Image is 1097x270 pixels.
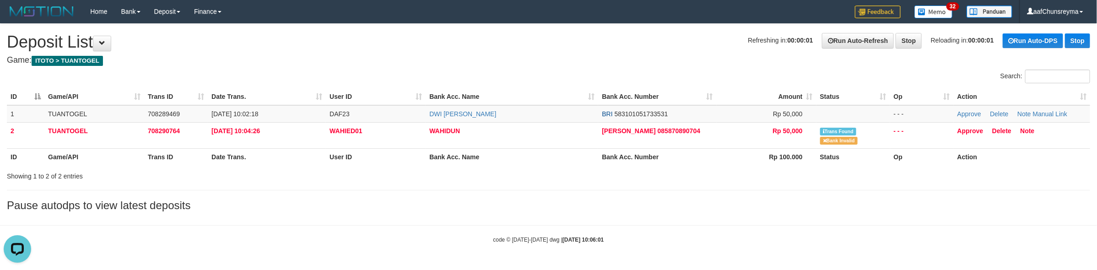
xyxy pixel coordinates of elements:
img: panduan.png [967,5,1012,18]
span: Copy 583101051733531 to clipboard [615,110,668,118]
span: 708290764 [148,127,180,135]
span: Refreshing in: [748,37,813,44]
th: User ID: activate to sort column ascending [326,88,426,105]
th: Bank Acc. Name: activate to sort column ascending [426,88,598,105]
th: Date Trans.: activate to sort column ascending [208,88,326,105]
th: Date Trans. [208,148,326,165]
span: Bank is not match [820,137,858,145]
td: TUANTOGEL [44,105,144,123]
span: Copy 085870890704 to clipboard [658,127,700,135]
th: Bank Acc. Number: activate to sort column ascending [598,88,716,105]
a: DWI [PERSON_NAME] [429,110,496,118]
span: ITOTO > TUANTOGEL [32,56,103,66]
span: Rp 50,000 [773,110,803,118]
a: WAHIDUN [429,127,460,135]
span: BRI [602,110,612,118]
a: Run Auto-Refresh [822,33,894,49]
span: 708289469 [148,110,180,118]
div: Showing 1 to 2 of 2 entries [7,168,450,181]
strong: 00:00:01 [788,37,813,44]
th: Bank Acc. Number [598,148,716,165]
span: [DATE] 10:04:26 [211,127,260,135]
h4: Game: [7,56,1090,65]
td: 1 [7,105,44,123]
a: Note [1021,127,1035,135]
span: Similar transaction found [820,128,857,135]
th: Game/API: activate to sort column ascending [44,88,144,105]
td: 2 [7,122,44,148]
img: Feedback.jpg [855,5,901,18]
span: DAF23 [330,110,350,118]
strong: 00:00:01 [968,37,994,44]
span: 32 [946,2,959,11]
strong: [DATE] 10:06:01 [562,237,604,243]
a: Note [1017,110,1031,118]
a: Delete [992,127,1011,135]
a: Delete [990,110,1008,118]
img: MOTION_logo.png [7,5,76,18]
th: Status: activate to sort column ascending [816,88,890,105]
label: Search: [1000,70,1090,83]
a: Manual Link [1033,110,1068,118]
button: Open LiveChat chat widget [4,4,31,31]
td: - - - [890,122,954,148]
span: [DATE] 10:02:18 [211,110,258,118]
img: Button%20Memo.svg [914,5,953,18]
th: Rp 100.000 [717,148,816,165]
span: [PERSON_NAME] [602,127,655,135]
a: Stop [896,33,922,49]
a: Approve [957,110,981,118]
a: Approve [957,127,984,135]
a: Stop [1065,33,1090,48]
td: TUANTOGEL [44,122,144,148]
th: User ID [326,148,426,165]
a: Run Auto-DPS [1003,33,1063,48]
th: Op: activate to sort column ascending [890,88,954,105]
th: Trans ID [144,148,208,165]
h3: Pause autodps to view latest deposits [7,200,1090,211]
th: Action [954,148,1090,165]
td: - - - [890,105,954,123]
th: ID: activate to sort column descending [7,88,44,105]
h1: Deposit List [7,33,1090,51]
input: Search: [1025,70,1090,83]
span: WAHIED01 [330,127,362,135]
th: Trans ID: activate to sort column ascending [144,88,208,105]
span: Reloading in: [931,37,994,44]
th: Status [816,148,890,165]
th: Game/API [44,148,144,165]
th: ID [7,148,44,165]
th: Amount: activate to sort column ascending [717,88,816,105]
th: Bank Acc. Name [426,148,598,165]
span: Rp 50,000 [773,127,802,135]
th: Action: activate to sort column ascending [954,88,1090,105]
th: Op [890,148,954,165]
small: code © [DATE]-[DATE] dwg | [493,237,604,243]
